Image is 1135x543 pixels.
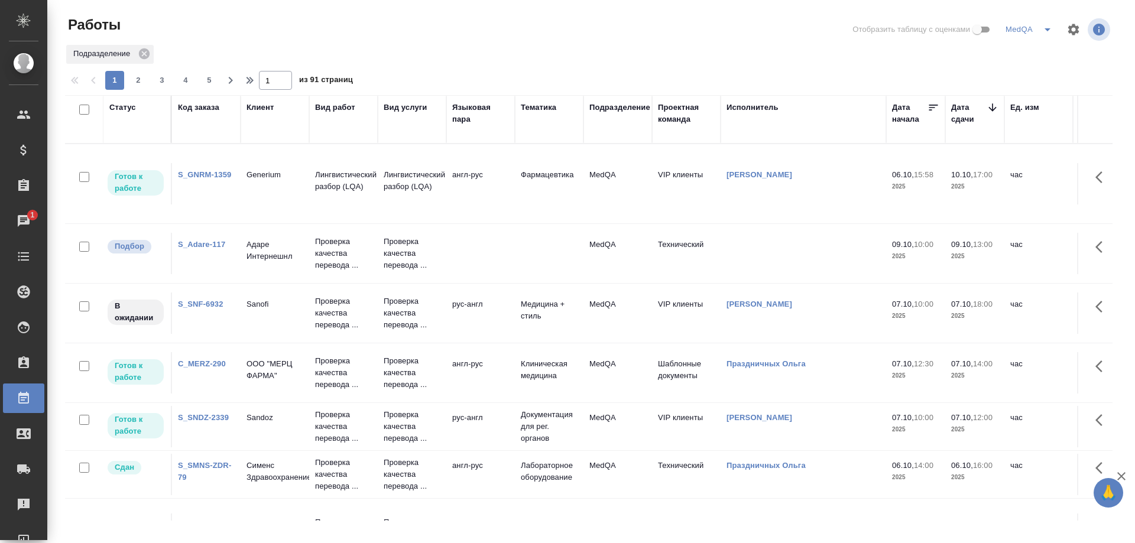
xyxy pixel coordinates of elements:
p: 09.10, [951,240,973,249]
div: Клиент [247,102,274,113]
div: Дата сдачи [951,102,987,125]
a: S_SNF-6932 [178,300,223,308]
a: S_GNRM-1359 [178,170,231,179]
td: англ-рус [446,352,515,394]
a: [PERSON_NAME] [727,413,792,422]
div: Исполнитель может приступить к работе [106,412,165,440]
div: Менеджер проверил работу исполнителя, передает ее на следующий этап [106,460,165,476]
span: 5 [200,74,219,86]
p: Клиническая медицина [521,519,578,543]
p: 2025 [892,370,939,382]
p: Клиническая медицина [521,358,578,382]
p: Готов к работе [115,414,157,437]
p: 12:30 [914,359,933,368]
div: Исполнитель может приступить к работе [106,169,165,197]
td: VIP клиенты [652,163,721,204]
a: S_Adare-117 [178,240,225,249]
div: Код заказа [178,102,219,113]
a: [PERSON_NAME] [727,170,792,179]
p: Сдан [115,461,134,473]
div: Вид услуги [384,102,427,113]
p: Фармацевтика [521,169,578,181]
div: Ед. изм [1010,102,1039,113]
td: час [1004,352,1073,394]
p: Проверка качества перевода ... [384,355,440,391]
p: Проверка качества перевода ... [384,295,440,331]
p: Лингвистический разбор (LQA) [384,169,440,193]
td: англ-рус [446,163,515,204]
div: Статус [109,102,136,113]
td: 2 [1073,233,1132,274]
td: час [1004,406,1073,447]
div: Исполнитель может приступить к работе [106,358,165,386]
td: Технический [652,233,721,274]
p: 07.10, [951,300,973,308]
td: VIP клиенты [652,406,721,447]
p: 07.10, [951,359,973,368]
p: 07.10, [892,413,914,422]
p: 10.10, [951,170,973,179]
p: 10:00 [914,413,933,422]
p: Адаре Интернешнл [247,239,303,262]
span: Отобразить таблицу с оценками [852,24,970,35]
span: из 91 страниц [299,73,353,90]
p: 07.10, [892,300,914,308]
p: 14:00 [973,359,993,368]
p: Документация для рег. органов [521,409,578,444]
div: Дата начала [892,102,928,125]
td: MedQA [583,233,652,274]
button: 3 [153,71,171,90]
button: 🙏 [1094,478,1123,508]
p: Проверка качества перевода ... [384,236,440,271]
p: 10:00 [914,240,933,249]
p: 15:58 [914,170,933,179]
p: 18:00 [973,300,993,308]
p: 2025 [892,424,939,435]
a: 1 [3,206,44,236]
p: Проверка качества перевода ... [315,409,372,444]
span: 1 [23,209,41,221]
p: В ожидании [115,300,157,324]
div: Исполнитель [727,102,779,113]
p: 2025 [951,181,998,193]
span: Посмотреть информацию [1088,18,1113,41]
p: Медицина + стиль [521,298,578,322]
td: MedQA [583,292,652,334]
button: Здесь прячутся важные кнопки [1088,454,1117,482]
p: 2025 [892,251,939,262]
button: Здесь прячутся важные кнопки [1088,406,1117,434]
div: Исполнитель назначен, приступать к работе пока рано [106,298,165,326]
p: 13:00 [973,240,993,249]
span: 4 [176,74,195,86]
td: MedQA [583,352,652,394]
td: Шаблонные документы [652,352,721,394]
div: split button [1003,20,1059,39]
td: Технический [652,454,721,495]
div: Можно подбирать исполнителей [106,239,165,255]
p: 10:00 [914,300,933,308]
p: Подразделение [73,48,134,60]
div: Языковая пара [452,102,509,125]
a: Праздничных Ольга [727,359,806,368]
span: Работы [65,15,121,34]
p: Сименс Здравоохранение [247,460,303,483]
td: 4 [1073,163,1132,204]
p: 2025 [951,251,998,262]
button: 4 [176,71,195,90]
td: час [1004,454,1073,495]
p: 07.10, [951,413,973,422]
td: 1 [1073,352,1132,394]
div: Проектная команда [658,102,715,125]
p: Проверка качества перевода ... [315,355,372,391]
td: час [1004,292,1073,334]
p: 09.10, [892,240,914,249]
p: 2025 [951,310,998,322]
span: 3 [153,74,171,86]
td: час [1004,233,1073,274]
p: 2025 [951,424,998,435]
td: рус-англ [446,292,515,334]
span: 2 [129,74,148,86]
p: 17:00 [973,170,993,179]
button: 2 [129,71,148,90]
a: Праздничных Ольга [727,461,806,470]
